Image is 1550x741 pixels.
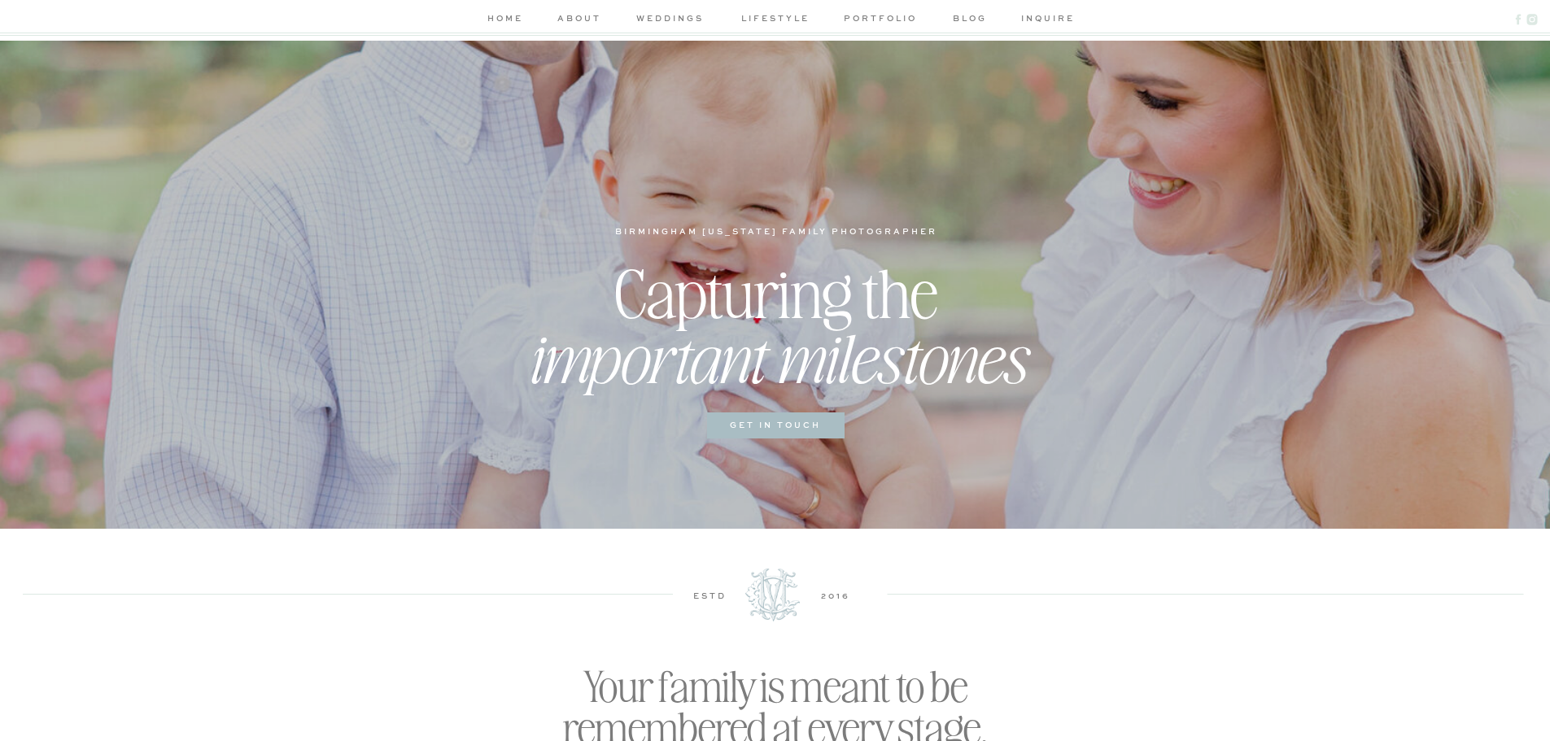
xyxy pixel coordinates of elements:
[473,252,1081,307] h2: Capturing the
[716,418,836,434] a: get in touch
[555,11,604,28] a: about
[613,224,940,240] h1: birmingham [US_STATE] family photographer
[737,11,814,28] a: lifestyle
[484,11,527,28] a: home
[1021,11,1068,28] a: inquire
[674,589,747,601] h3: estd
[421,317,1129,401] h2: important milestones
[842,11,919,28] a: portfolio
[947,11,993,28] a: blog
[799,589,872,601] h3: 2016
[631,11,709,28] a: weddings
